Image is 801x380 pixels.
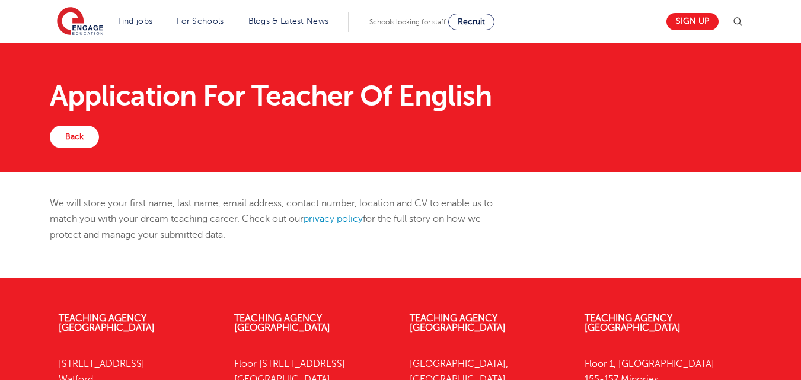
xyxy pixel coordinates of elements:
[177,17,224,25] a: For Schools
[50,126,99,148] a: Back
[304,213,363,224] a: privacy policy
[248,17,329,25] a: Blogs & Latest News
[666,13,719,30] a: Sign up
[234,313,330,333] a: Teaching Agency [GEOGRAPHIC_DATA]
[585,313,681,333] a: Teaching Agency [GEOGRAPHIC_DATA]
[118,17,153,25] a: Find jobs
[57,7,103,37] img: Engage Education
[59,313,155,333] a: Teaching Agency [GEOGRAPHIC_DATA]
[50,82,751,110] h1: Application For Teacher Of English
[458,17,485,26] span: Recruit
[448,14,494,30] a: Recruit
[410,313,506,333] a: Teaching Agency [GEOGRAPHIC_DATA]
[369,18,446,26] span: Schools looking for staff
[50,196,512,242] p: We will store your first name, last name, email address, contact number, location and CV to enabl...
